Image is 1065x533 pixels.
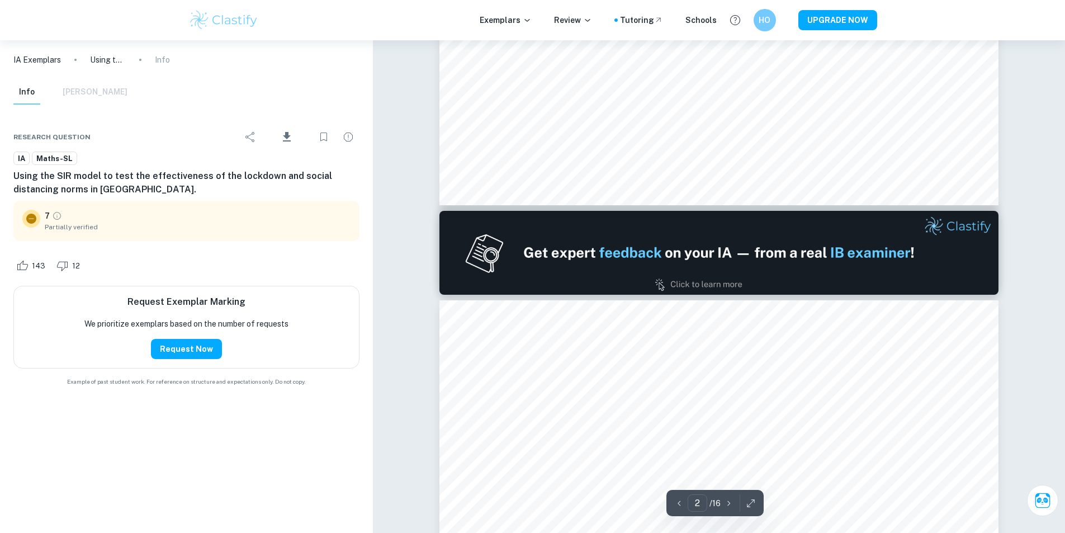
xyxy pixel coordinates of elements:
[13,80,40,105] button: Info
[90,54,126,66] p: Using the SIR model to test the effectiveness of the lockdown and social distancing norms in [GEO...
[264,122,310,152] div: Download
[66,261,86,272] span: 12
[685,14,717,26] a: Schools
[554,14,592,26] p: Review
[13,257,51,275] div: Like
[337,126,359,148] div: Report issue
[13,152,30,166] a: IA
[32,153,77,164] span: Maths-SL
[480,14,532,26] p: Exemplars
[84,318,288,330] p: We prioritize exemplars based on the number of requests
[52,211,62,221] a: Grade partially verified
[127,295,245,309] h6: Request Exemplar Marking
[313,126,335,148] div: Bookmark
[726,11,745,30] button: Help and Feedback
[45,210,50,222] p: 7
[155,54,170,66] p: Info
[26,261,51,272] span: 143
[239,126,262,148] div: Share
[13,54,61,66] a: IA Exemplars
[754,9,776,31] button: HO
[620,14,663,26] a: Tutoring
[709,497,721,510] p: / 16
[1027,485,1058,516] button: Ask Clai
[151,339,222,359] button: Request Now
[45,222,351,232] span: Partially verified
[188,9,259,31] img: Clastify logo
[13,132,91,142] span: Research question
[13,378,359,386] span: Example of past student work. For reference on structure and expectations only. Do not copy.
[439,211,998,295] img: Ad
[54,257,86,275] div: Dislike
[14,153,29,164] span: IA
[13,169,359,196] h6: Using the SIR model to test the effectiveness of the lockdown and social distancing norms in [GEO...
[798,10,877,30] button: UPGRADE NOW
[758,14,771,26] h6: HO
[32,152,77,166] a: Maths-SL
